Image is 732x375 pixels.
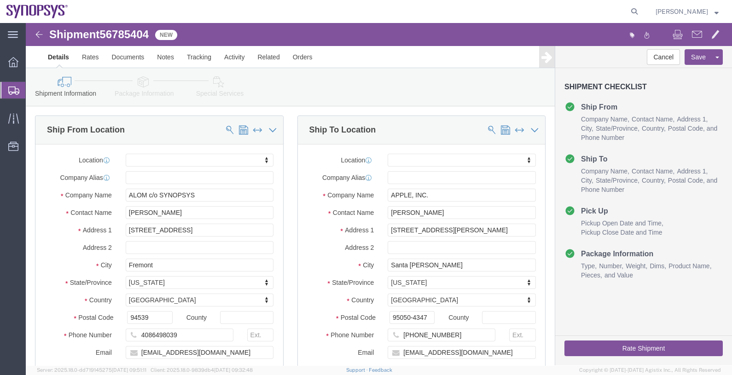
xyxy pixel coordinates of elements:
img: logo [6,5,68,18]
button: [PERSON_NAME] [655,6,719,17]
a: Support [346,367,369,373]
span: Server: 2025.18.0-dd719145275 [37,367,146,373]
iframe: FS Legacy Container [26,23,732,365]
span: [DATE] 09:32:48 [214,367,253,373]
a: Feedback [369,367,392,373]
span: Client: 2025.18.0-9839db4 [151,367,253,373]
span: [DATE] 09:51:11 [112,367,146,373]
span: Kris Ford [656,6,708,17]
span: Copyright © [DATE]-[DATE] Agistix Inc., All Rights Reserved [579,366,721,374]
